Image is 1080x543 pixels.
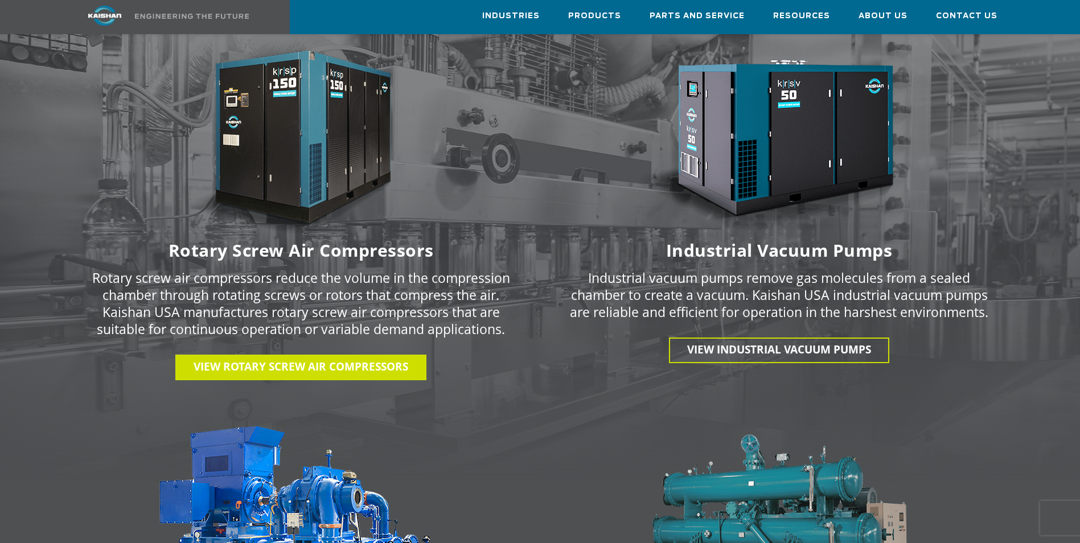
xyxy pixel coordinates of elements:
a: Products [568,1,621,31]
a: Resources [773,1,830,31]
span: About Us [859,10,907,23]
p: Industrial vacuum pumps remove gas molecules from a sealed chamber to create a vacuum. Kaishan US... [570,269,989,320]
span: Industries [482,10,540,23]
span: View Rotary Screw Air Compressors [194,359,408,374]
img: krsv50 [637,46,922,237]
a: View INDUSTRIAL VACUUM PUMPS [669,338,889,363]
img: krsp150 [159,46,444,237]
h6: Rotary Screw Air Compressors [69,243,533,258]
h6: Industrial Vacuum Pumps [547,243,1012,258]
a: About Us [859,1,907,31]
span: View INDUSTRIAL VACUUM PUMPS [687,342,871,357]
a: View Rotary Screw Air Compressors [175,355,426,380]
span: Parts and Service [650,10,745,23]
p: Rotary screw air compressors reduce the volume in the compression chamber through rotating screws... [92,269,511,338]
span: Products [568,10,621,23]
span: Contact Us [936,10,997,23]
a: Contact Us [936,1,997,31]
a: Industries [482,1,540,31]
img: kaishan logo [62,6,147,26]
img: Engineering the future [135,14,249,19]
a: Parts and Service [650,1,745,31]
span: Resources [773,10,830,23]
